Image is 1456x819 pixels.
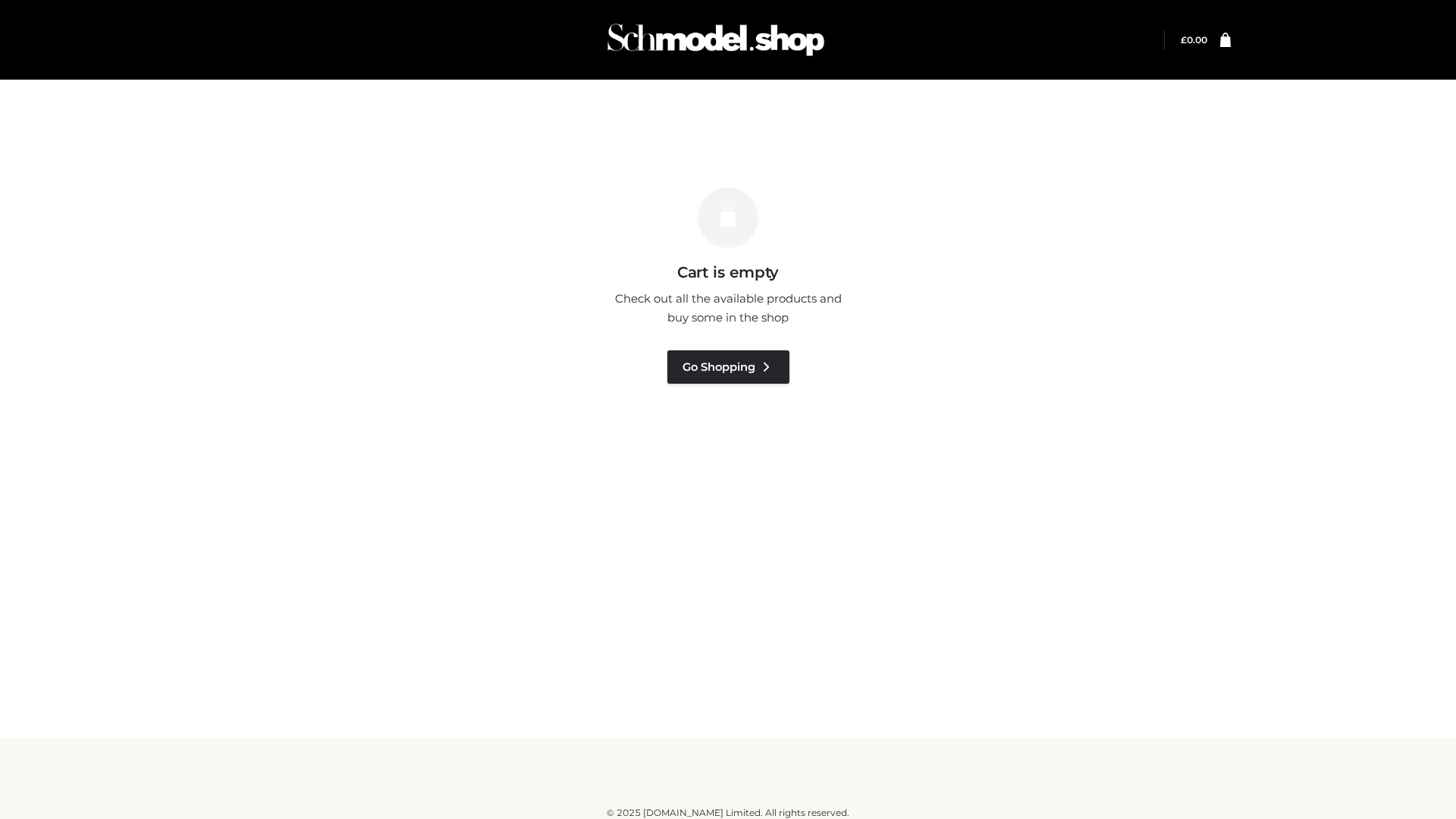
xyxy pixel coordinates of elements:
[1181,34,1187,45] span: £
[602,10,830,70] img: Schmodel Admin 964
[1181,34,1207,45] a: £0.00
[1181,34,1207,45] bdi: 0.00
[607,289,849,328] p: Check out all the available products and buy some in the shop
[667,350,789,384] a: Go Shopping
[259,263,1197,281] h3: Cart is empty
